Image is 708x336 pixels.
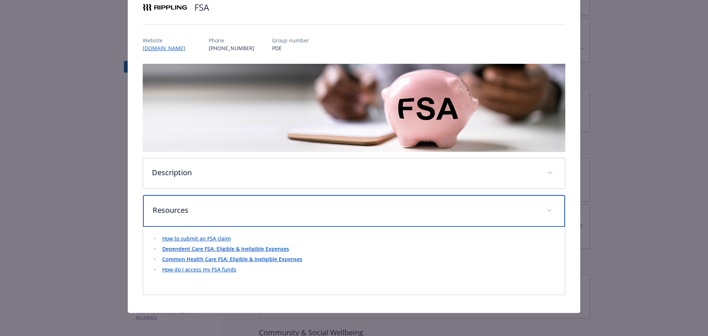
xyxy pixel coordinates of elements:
[272,37,309,44] p: Group number
[143,227,565,295] div: Resources
[152,167,539,178] p: Description
[143,195,565,227] div: Resources
[194,1,209,14] h2: FSA
[162,256,302,263] a: Common Health Care FSA: Eligible & Ineligible Expenses
[143,45,191,52] a: [DOMAIN_NAME]
[162,245,289,252] a: Dependent Care FSA: Eligible & Ineligible Expenses
[143,37,191,44] p: Website
[143,64,566,152] img: banner
[272,44,309,52] p: PDE
[143,158,565,188] div: Description
[162,235,231,242] a: How to submit an FSA claim
[153,205,538,216] p: Resources
[162,266,236,273] a: How do I access my FSA funds
[209,44,254,52] p: [PHONE_NUMBER]
[209,37,254,44] p: Phone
